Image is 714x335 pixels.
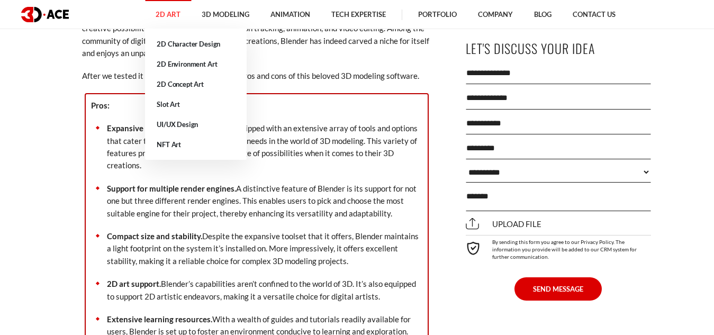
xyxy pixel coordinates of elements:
div: By sending this form you agree to our Privacy Policy. The information you provide will be added t... [466,235,651,260]
p: Blender is equipped with an extensive array of tools and options that cater to a diverse range of... [107,122,422,172]
img: logo dark [21,7,69,22]
a: 2D Concept Art [145,74,247,94]
p: Let's Discuss Your Idea [466,37,651,60]
span: Upload file [466,219,541,229]
p: After we tested it in practice, let’s look at the pros and cons of this beloved 3D modeling softw... [82,70,431,82]
strong: Compact size and stability. [107,231,202,241]
a: 2D Character Design [145,34,247,54]
strong: Expansive range of tools. [107,123,196,133]
p: Blender’s capabilities aren’t confined to the world of 3D. It’s also equipped to support 2D artis... [107,278,422,303]
strong: Extensive learning resources. [107,314,212,324]
a: UI/UX Design [145,114,247,134]
strong: 2D art support. [107,279,161,288]
a: 2D Environment Art [145,54,247,74]
p: Despite the expansive toolset that it offers, Blender maintains a light footprint on the system i... [107,230,422,267]
strong: Pros: [91,101,110,110]
a: NFT Art [145,134,247,155]
p: A distinctive feature of Blender is its support for not one but three different render engines. T... [107,183,422,220]
p: Blender is not just a simple 3D modeling tool; it’s a holistic software that opens up a plethora ... [82,10,431,60]
strong: Support for multiple render engines. [107,184,236,193]
a: Slot Art [145,94,247,114]
button: SEND MESSAGE [514,277,602,301]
